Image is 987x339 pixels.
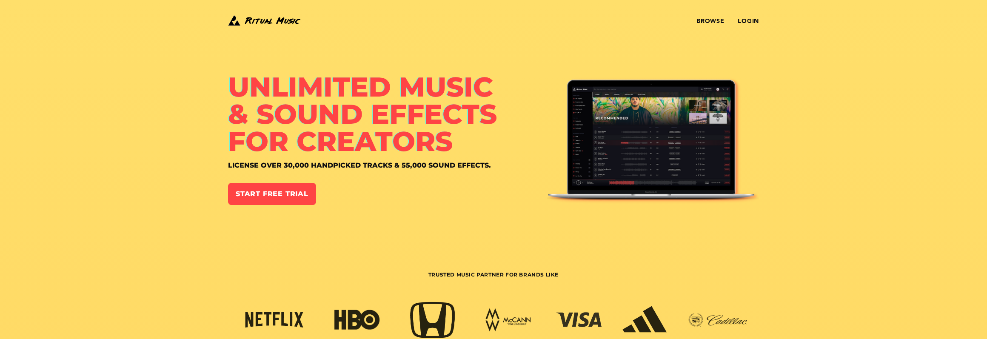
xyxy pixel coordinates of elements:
[696,18,724,25] a: Browse
[228,183,316,205] a: Start Free Trial
[228,271,759,298] h3: Trusted Music Partner for Brands Like
[330,308,384,332] img: hbo
[481,308,536,333] img: mccann
[547,77,759,207] img: Ritual Music
[684,311,752,330] img: cadillac
[228,162,547,169] h4: License over 30,000 handpicked tracks & 55,000 sound effects.
[228,73,547,155] h1: Unlimited Music & Sound Effects for Creators
[618,305,672,336] img: adidas
[240,309,308,331] img: netflix
[738,18,759,25] a: Login
[228,14,300,27] img: Ritual Music
[552,310,606,330] img: visa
